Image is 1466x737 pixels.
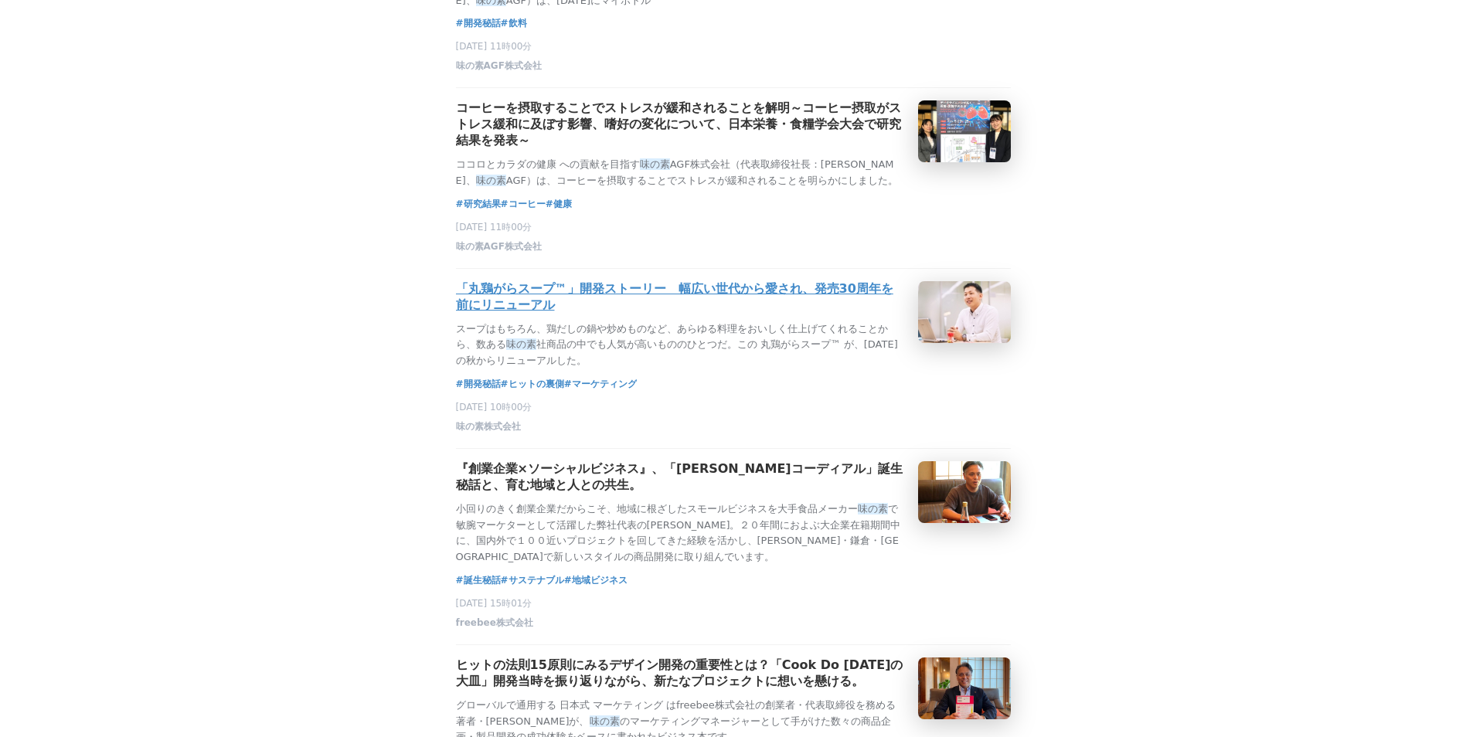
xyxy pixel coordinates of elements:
[456,100,906,149] h3: コーヒーを摂取することでストレスが緩和されることを解明～コーヒー摂取がストレス緩和に及ぼす影響、嗜好の変化について、日本栄養・食糧学会大会で研究結果を発表～
[456,616,533,630] span: freebee株式会社
[456,196,501,212] a: #研究結果
[546,196,572,212] a: #健康
[456,100,1011,189] a: コーヒーを摂取することでストレスが緩和されることを解明～コーヒー摂取がストレス緩和に及ぼす影響、嗜好の変化について、日本栄養・食糧学会大会で研究結果を発表～ココロとカラダの健康 への貢献を目指す...
[590,715,620,727] em: 味の素
[858,503,888,515] em: 味の素
[456,40,1011,53] p: [DATE] 11時00分
[501,376,564,392] a: #ヒットの裏側
[476,175,506,186] em: 味の素
[456,376,501,392] a: #開発秘話
[456,64,542,75] a: 味の素AGF株式会社
[456,59,542,73] span: 味の素AGF株式会社
[456,461,906,494] h3: 『創業企業×ソーシャルビジネス』、「[PERSON_NAME]コーディアル」誕生秘話と、育む地域と人との共生。
[564,376,637,392] a: #マーケティング
[456,597,1011,610] p: [DATE] 15時01分
[456,420,521,433] span: 味の素株式会社
[456,281,906,314] h3: 「丸鶏がらスープ™」開発ストーリー 幅広い世代から愛され、発売30周年を前にリニューアル
[456,425,521,436] a: 味の素株式会社
[456,245,542,256] a: 味の素AGF株式会社
[640,158,670,170] em: 味の素
[456,621,533,632] a: freebee株式会社
[501,572,564,588] a: #サステナブル
[506,338,536,350] em: 味の素
[456,221,1011,234] p: [DATE] 11時00分
[456,572,501,588] a: #誕生秘話
[456,157,906,189] p: ココロとカラダの健康 への貢献を目指す AGF株式会社（代表取締役社長：[PERSON_NAME]、 AGF）は、コーヒーを摂取することでストレスが緩和されることを明らかにしました。
[501,15,527,31] a: #飲料
[456,240,542,253] span: 味の素AGF株式会社
[564,572,628,588] a: #地域ビジネス
[501,196,546,212] a: #コーヒー
[456,501,906,565] p: 小回りのきく創業企業だからこそ、地域に根ざしたスモールビジネスを大手食品メーカー で敏腕マーケターとして活躍した弊社代表の[PERSON_NAME]。２０年間におよぶ大企業在籍期間中に、国内外で...
[456,401,1011,414] p: [DATE] 10時00分
[456,321,906,369] p: スープはもちろん、鶏だしの鍋や炒めものなど、あらゆる料理をおいしく仕上げてくれることから、数ある 社商品の中でも人気が高いもののひとつだ。この 丸鶏がらスープ™ が、[DATE]の秋からリニュー...
[456,461,1011,565] a: 『創業企業×ソーシャルビジネス』、「[PERSON_NAME]コーディアル」誕生秘話と、育む地域と人との共生。小回りのきく創業企業だからこそ、地域に根ざしたスモールビジネスを大手食品メーカー味の...
[456,657,906,690] h3: ヒットの法則15原則にみるデザイン開発の重要性とは？「Cook Do [DATE]の大皿」開発当時を振り返りながら、新たなプロジェクトに想いを懸ける。
[456,281,1011,369] a: 「丸鶏がらスープ™」開発ストーリー 幅広い世代から愛され、発売30周年を前にリニューアルスープはもちろん、鶏だしの鍋や炒めものなど、あらゆる料理をおいしく仕上げてくれることから、数ある味の素社商...
[456,15,501,31] a: #開発秘話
